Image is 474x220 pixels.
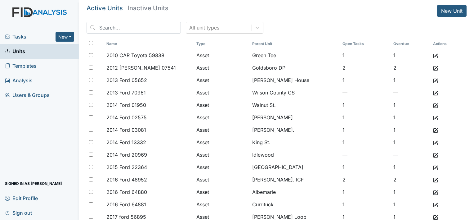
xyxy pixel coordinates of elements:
td: Asset [194,149,250,161]
td: — [391,86,431,99]
td: Wilson County CS [250,86,340,99]
td: 1 [340,111,391,124]
td: [GEOGRAPHIC_DATA] [250,161,340,173]
span: Signed in as [PERSON_NAME] [5,179,62,188]
button: New [56,32,74,42]
th: Toggle SortBy [391,39,431,49]
td: [PERSON_NAME] House [250,74,340,86]
td: 1 [340,99,391,111]
td: Asset [194,49,250,62]
td: 1 [391,124,431,136]
td: 1 [391,74,431,86]
span: 2016 Ford 64881 [106,201,146,208]
span: 2014 Ford 03081 [106,126,146,134]
td: 2 [391,173,431,186]
th: Toggle SortBy [250,39,340,49]
td: 1 [340,49,391,62]
h5: Active Units [87,5,123,11]
div: All unit types [189,24,219,31]
td: Goldsboro DP [250,62,340,74]
span: 2013 Ford 05652 [106,76,147,84]
span: 2014 Ford 13332 [106,139,146,146]
td: 1 [340,74,391,86]
span: Users & Groups [5,90,50,100]
td: 2 [340,62,391,74]
td: Asset [194,62,250,74]
td: — [391,149,431,161]
span: 2012 [PERSON_NAME] 07541 [106,64,176,71]
td: — [340,149,391,161]
span: 2015 Ford 22364 [106,163,147,171]
a: Tasks [5,33,56,40]
td: 1 [391,161,431,173]
td: Green Tee [250,49,340,62]
td: Idlewood [250,149,340,161]
td: 1 [340,186,391,198]
td: 1 [340,161,391,173]
a: New Unit [437,5,467,17]
span: Templates [5,61,37,71]
td: Asset [194,186,250,198]
td: Asset [194,86,250,99]
td: Asset [194,111,250,124]
td: King St. [250,136,340,149]
span: 2014 Ford 01950 [106,101,146,109]
td: Asset [194,198,250,211]
td: Asset [194,99,250,111]
td: Asset [194,161,250,173]
td: Asset [194,173,250,186]
td: 1 [391,99,431,111]
span: 2016 Ford 64880 [106,188,147,196]
td: Asset [194,74,250,86]
th: Toggle SortBy [340,39,391,49]
td: [PERSON_NAME]. ICF [250,173,340,186]
span: Analysis [5,76,33,85]
span: 2013 Ford 70961 [106,89,146,96]
h5: Inactive Units [128,5,168,11]
td: Currituck [250,198,340,211]
td: 1 [391,198,431,211]
span: 2014 Ford 20969 [106,151,147,158]
td: 2 [391,62,431,74]
th: Actions [431,39,462,49]
td: [PERSON_NAME] [250,111,340,124]
span: 2010 CAR Toyota 59838 [106,52,164,59]
td: 1 [340,198,391,211]
td: [PERSON_NAME]. [250,124,340,136]
td: Asset [194,136,250,149]
input: Search... [87,22,181,34]
span: 2016 Ford 48952 [106,176,147,183]
span: 2014 Ford 02575 [106,114,147,121]
td: 1 [391,49,431,62]
td: 1 [340,136,391,149]
input: Toggle All Rows Selected [89,41,93,45]
span: Edit Profile [5,193,38,203]
td: Albemarle [250,186,340,198]
td: 1 [391,111,431,124]
td: 1 [391,136,431,149]
span: Units [5,47,25,56]
td: 2 [340,173,391,186]
td: Asset [194,124,250,136]
span: Sign out [5,208,32,218]
td: — [340,86,391,99]
td: 1 [391,186,431,198]
th: Toggle SortBy [194,39,250,49]
td: 1 [340,124,391,136]
td: Walnut St. [250,99,340,111]
th: Toggle SortBy [104,39,194,49]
